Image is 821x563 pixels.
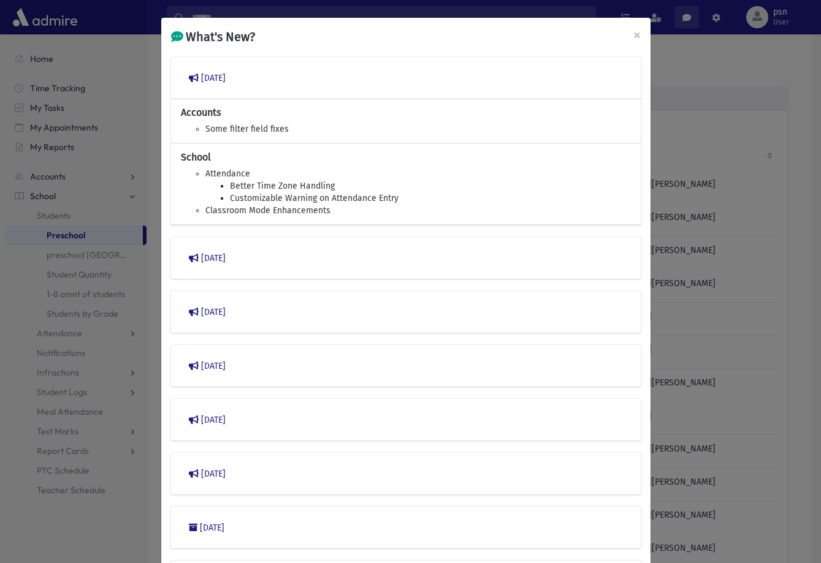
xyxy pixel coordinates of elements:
button: [DATE] [181,355,631,377]
button: Close [624,18,651,52]
span: × [633,26,641,43]
h6: Accounts [181,107,631,118]
button: [DATE] [181,409,631,431]
h6: School [181,151,631,163]
button: [DATE] [181,67,631,89]
li: Better Time Zone Handling [230,180,631,192]
h5: What's New? [171,28,255,46]
button: [DATE] [181,463,631,485]
button: [DATE] [181,301,631,323]
li: Some filter field fixes [205,123,631,135]
button: [DATE] [181,516,631,538]
li: Attendance [205,168,631,180]
li: Customizable Warning on Attendance Entry [230,192,631,205]
button: [DATE] [181,247,631,269]
li: Classroom Mode Enhancements [205,205,631,217]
